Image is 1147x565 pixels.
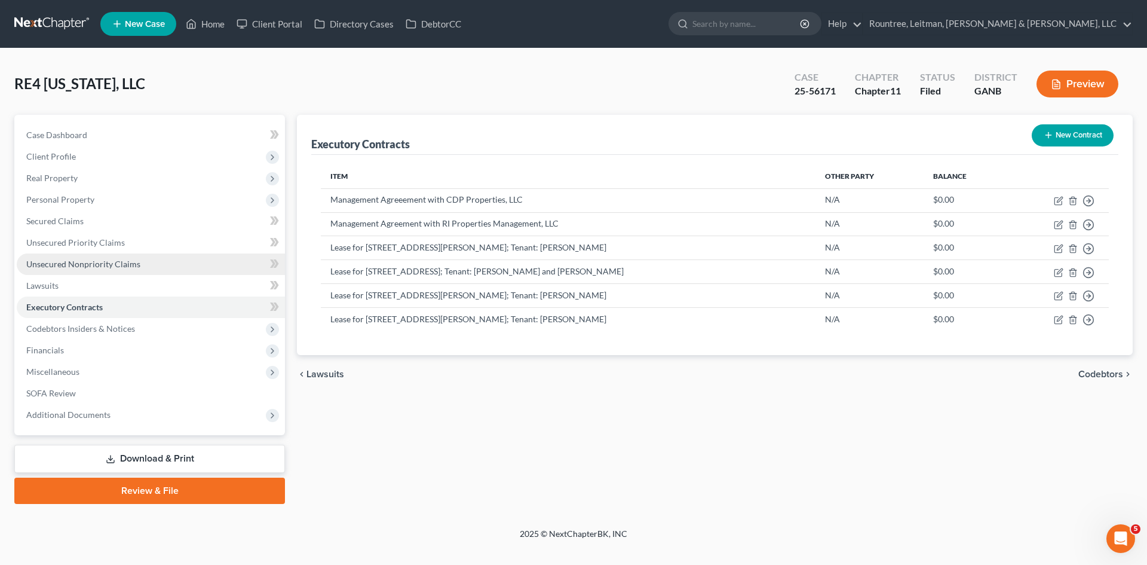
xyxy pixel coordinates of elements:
td: Management Agreeement with CDP Properties, LLC [321,188,815,212]
span: Lawsuits [306,369,344,379]
th: Other Party [815,164,924,188]
a: Client Portal [231,13,308,35]
a: Lawsuits [17,275,285,297]
div: Status [920,71,955,84]
td: $0.00 [924,212,1007,236]
td: $0.00 [924,308,1007,331]
td: $0.00 [924,260,1007,284]
a: Rountree, Leitman, [PERSON_NAME] & [PERSON_NAME], LLC [863,13,1132,35]
a: Review & File [14,478,285,504]
iframe: Intercom live chat [1106,524,1135,553]
div: Filed [920,84,955,98]
a: Directory Cases [308,13,400,35]
td: N/A [815,308,924,331]
td: Lease for [STREET_ADDRESS]; Tenant: [PERSON_NAME] and [PERSON_NAME] [321,260,815,284]
a: Home [180,13,231,35]
div: Executory Contracts [311,137,410,151]
a: Unsecured Priority Claims [17,232,285,254]
div: Chapter [855,71,901,84]
span: RE4 [US_STATE], LLC [14,75,145,92]
span: 11 [890,85,901,96]
a: Help [822,13,862,35]
span: Personal Property [26,194,94,204]
td: Lease for [STREET_ADDRESS][PERSON_NAME]; Tenant: [PERSON_NAME] [321,308,815,331]
i: chevron_left [297,369,306,379]
span: Unsecured Priority Claims [26,237,125,248]
td: Lease for [STREET_ADDRESS][PERSON_NAME]; Tenant: [PERSON_NAME] [321,236,815,260]
span: Financials [26,345,64,355]
a: Case Dashboard [17,124,285,146]
button: New Contract [1032,124,1114,146]
div: 2025 © NextChapterBK, INC [233,528,914,549]
th: Balance [924,164,1007,188]
span: Codebtors Insiders & Notices [26,323,135,334]
td: Lease for [STREET_ADDRESS][PERSON_NAME]; Tenant: [PERSON_NAME] [321,284,815,308]
span: Additional Documents [26,410,111,420]
button: Codebtors chevron_right [1078,369,1133,379]
span: New Case [125,20,165,29]
a: Unsecured Nonpriority Claims [17,254,285,275]
div: Case [795,71,836,84]
a: Executory Contracts [17,297,285,318]
input: Search by name... [692,13,802,35]
a: Secured Claims [17,210,285,232]
td: N/A [815,284,924,308]
td: N/A [815,188,924,212]
span: Secured Claims [26,216,84,226]
span: Case Dashboard [26,130,87,140]
td: N/A [815,212,924,236]
td: $0.00 [924,236,1007,260]
span: Executory Contracts [26,302,103,312]
span: Client Profile [26,151,76,161]
div: District [974,71,1017,84]
span: Unsecured Nonpriority Claims [26,259,140,269]
button: chevron_left Lawsuits [297,369,344,379]
a: SOFA Review [17,383,285,404]
div: Chapter [855,84,901,98]
span: Lawsuits [26,280,59,291]
span: 5 [1131,524,1140,534]
td: N/A [815,260,924,284]
span: Miscellaneous [26,367,79,377]
a: Download & Print [14,445,285,473]
i: chevron_right [1123,369,1133,379]
td: $0.00 [924,284,1007,308]
button: Preview [1036,71,1118,97]
div: GANB [974,84,1017,98]
span: Real Property [26,173,78,183]
td: N/A [815,236,924,260]
span: Codebtors [1078,369,1123,379]
td: Management Agreement with RI Properties Management, LLC [321,212,815,236]
div: 25-56171 [795,84,836,98]
td: $0.00 [924,188,1007,212]
th: Item [321,164,815,188]
span: SOFA Review [26,388,76,398]
a: DebtorCC [400,13,467,35]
